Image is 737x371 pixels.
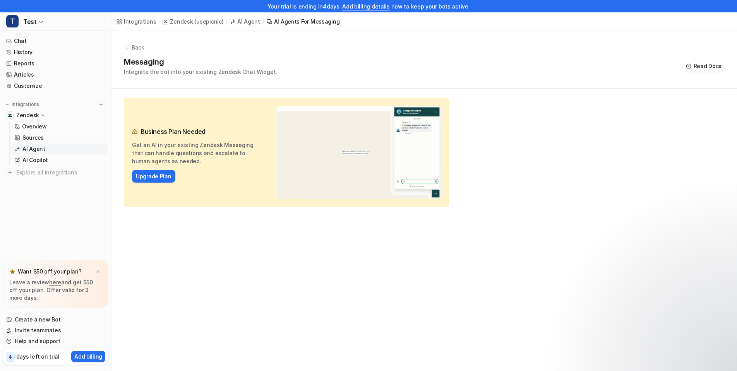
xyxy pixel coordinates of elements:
p: Integrations [12,101,39,108]
a: Reports [3,58,108,69]
a: Customize [3,80,108,91]
span: Explore all integrations [16,166,105,179]
p: Want $50 off your plan? [18,268,82,275]
img: explore all integrations [6,169,14,176]
a: Explore all integrations [3,167,108,178]
p: Zendesk [16,111,39,119]
a: History [3,47,108,58]
p: Back [132,43,144,51]
a: here [49,279,61,286]
button: Integrations [3,101,41,108]
div: AI Agents for messaging [274,17,340,26]
span: / [226,18,227,25]
a: Integrations [116,17,156,26]
p: AI Copilot [22,156,48,164]
img: expand menu [5,102,10,107]
p: Add billing [74,352,102,361]
a: Upgrade Plan [136,172,171,180]
button: Read Docs [683,60,725,72]
img: star [9,268,15,275]
a: AI Copilot [11,155,108,166]
p: Overview [22,123,47,130]
span: Read Docs [694,62,722,70]
span: / [262,18,264,25]
a: Invite teammates [3,325,108,336]
p: Zendesk [170,18,193,26]
p: 4 [9,354,12,361]
p: Leave a review and get $50 off your plan. Offer valid for 3 more days. [9,279,102,302]
p: ( usepicnic ) [194,18,223,26]
img: Zendesk [8,113,12,118]
button: Add billing [71,351,105,362]
a: AI Agents for messaging [266,17,340,26]
a: Overview [11,121,108,132]
h1: Messaging [124,56,277,68]
span: T [6,15,19,27]
p: days left on trial [16,352,60,361]
a: Articles [3,69,108,80]
span: Test [23,16,36,27]
button: Upgrade Plan [132,170,175,183]
a: Zendesk(usepicnic) [162,18,223,26]
a: AI Agent [230,17,260,26]
a: Add billing details [342,3,390,10]
div: AI Agent [237,17,260,26]
p: Sources [22,134,44,142]
a: Sources [11,132,108,143]
p: Get an AI in your existing Zendesk Messaging that can handle questions and escalate to human agen... [132,141,259,165]
div: Integrations [124,17,156,26]
p: Integrate the bot into your existing Zendesk Chat Widget. [124,68,277,76]
img: menu_add.svg [98,102,104,107]
img: Zendesk Chat [276,106,441,199]
a: Create a new Bot [3,314,108,325]
p: Business Plan Needed [141,127,206,136]
img: x [96,269,100,274]
a: AI Agent [11,144,108,154]
a: Help and support [3,336,108,347]
span: / [159,18,160,25]
a: Chat [3,36,108,46]
p: AI Agent [22,145,45,153]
